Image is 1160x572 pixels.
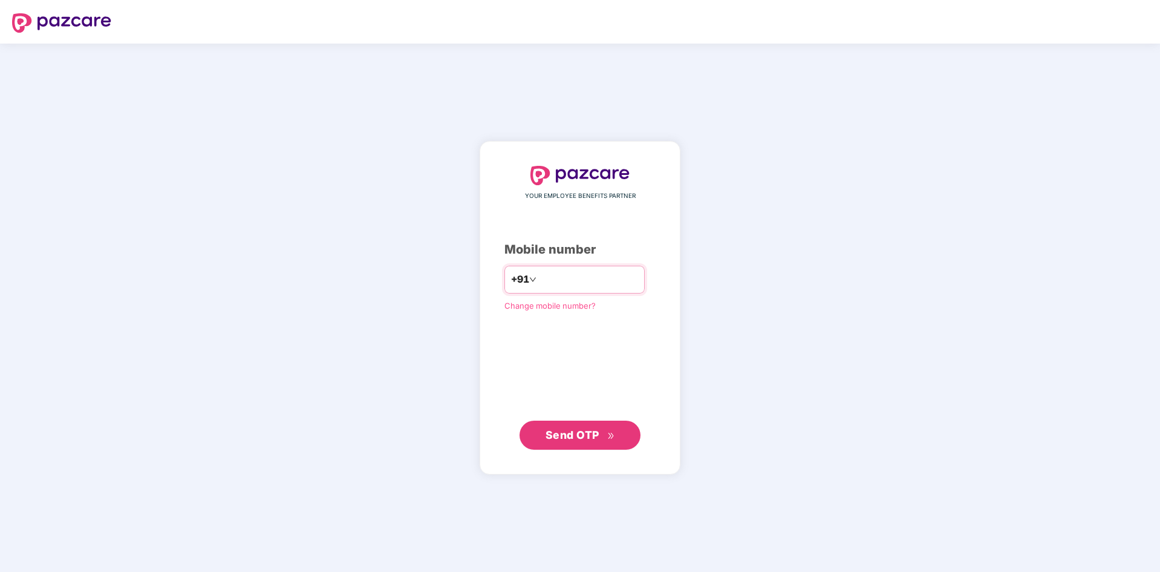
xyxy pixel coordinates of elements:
[529,276,536,283] span: down
[530,166,630,185] img: logo
[511,272,529,287] span: +91
[12,13,111,33] img: logo
[504,240,656,259] div: Mobile number
[525,191,636,201] span: YOUR EMPLOYEE BENEFITS PARTNER
[520,421,640,450] button: Send OTPdouble-right
[546,429,599,441] span: Send OTP
[607,432,615,440] span: double-right
[504,301,596,311] a: Change mobile number?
